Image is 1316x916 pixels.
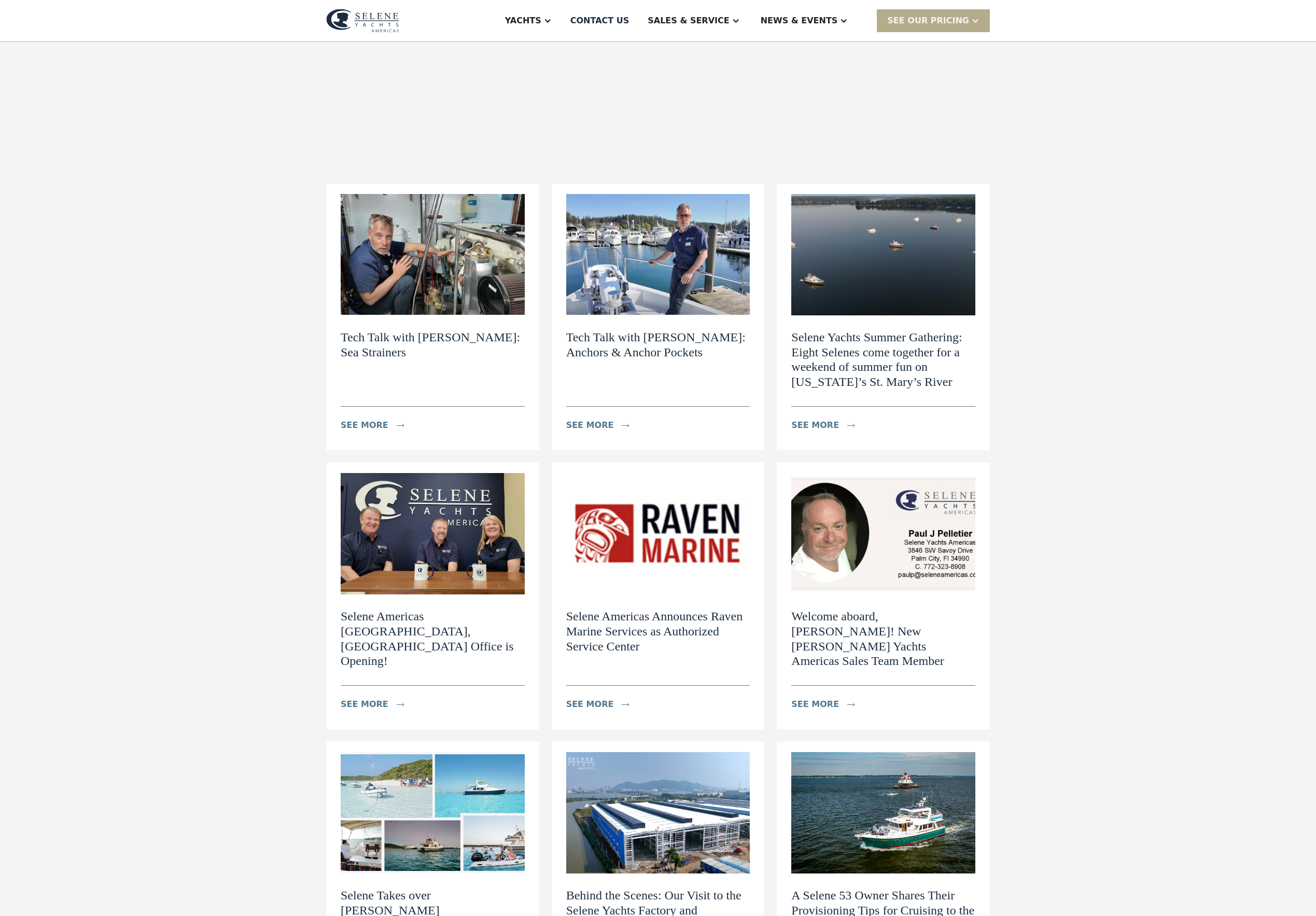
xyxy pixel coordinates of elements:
[552,184,765,450] a: Tech Talk with Dylan: Anchors & Anchor PocketsTech Talk with [PERSON_NAME]: Anchors & Anchor Pock...
[341,609,525,669] h2: Selene Americas [GEOGRAPHIC_DATA], [GEOGRAPHIC_DATA] Office is Opening!
[397,424,404,427] img: icon
[326,9,399,33] img: logo
[326,463,539,729] a: Selene Americas Annapolis, MD Office is Opening!Selene Americas [GEOGRAPHIC_DATA], [GEOGRAPHIC_DA...
[791,609,975,669] h2: Welcome aboard, [PERSON_NAME]! New [PERSON_NAME] Yachts Americas Sales Team Member
[877,9,990,32] div: SEE Our Pricing
[341,419,388,432] div: see more
[791,752,975,873] img: A Selene 53 Owner Shares Their Provisioning Tips for Cruising to the Bahamas
[566,752,750,873] img: Behind the Scenes: Our Visit to the Selene Yachts Factory and Expansion Progress
[566,473,750,594] img: Selene Americas Announces Raven Marine Services as Authorized Service Center
[622,703,629,706] img: icon
[791,194,975,315] img: Selene Yachts Summer Gathering: Eight Selenes come together for a weekend of summer fun on Maryla...
[791,419,839,432] div: see more
[791,330,975,390] h2: Selene Yachts Summer Gathering: Eight Selenes come together for a weekend of summer fun on [US_ST...
[341,698,388,711] div: see more
[566,698,614,711] div: see more
[566,194,750,315] img: Tech Talk with Dylan: Anchors & Anchor Pockets
[341,330,525,360] h2: Tech Talk with [PERSON_NAME]: Sea Strainers
[341,473,525,594] img: Selene Americas Annapolis, MD Office is Opening!
[552,463,765,729] a: Selene Americas Announces Raven Marine Services as Authorized Service CenterSelene Americas Annou...
[847,424,855,427] img: icon
[341,194,525,315] img: Tech Talk with Dylan: Sea Strainers
[505,15,541,27] div: Yachts
[847,703,855,706] img: icon
[326,184,539,450] a: Tech Talk with Dylan: Sea StrainersTech Talk with [PERSON_NAME]: Sea Strainerssee moreicon
[566,419,614,432] div: see more
[570,15,629,27] div: Contact US
[777,463,990,729] a: Welcome aboard, Paul Pelletier! New Selene Yachts Americas Sales Team MemberWelcome aboard, [PERS...
[622,424,629,427] img: icon
[566,330,750,360] h2: Tech Talk with [PERSON_NAME]: Anchors & Anchor Pockets
[791,698,839,711] div: see more
[761,15,838,27] div: News & EVENTS
[777,184,990,450] a: Selene Yachts Summer Gathering: Eight Selenes come together for a weekend of summer fun on Maryla...
[341,752,525,873] img: Selene Takes over Staniel Cay
[791,473,975,594] img: Welcome aboard, Paul Pelletier! New Selene Yachts Americas Sales Team Member
[648,15,729,27] div: Sales & Service
[566,609,750,654] h2: Selene Americas Announces Raven Marine Services as Authorized Service Center
[397,703,404,706] img: icon
[887,15,969,27] div: SEE Our Pricing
